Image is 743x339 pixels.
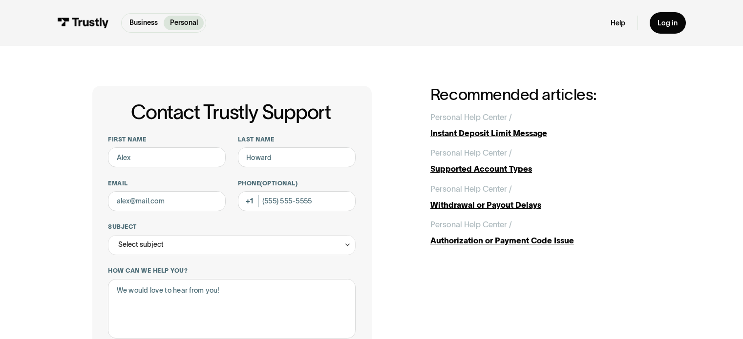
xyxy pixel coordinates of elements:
div: Authorization or Payment Code Issue [430,235,651,247]
input: alex@mail.com [108,191,226,211]
div: Personal Help Center / [430,111,512,123]
a: Business [124,16,164,30]
div: Personal Help Center / [430,219,512,231]
a: Personal Help Center /Supported Account Types [430,147,651,175]
a: Personal [164,16,204,30]
label: Last name [238,136,356,143]
p: Personal [170,18,198,28]
input: Alex [108,147,226,167]
div: Select subject [118,239,164,251]
a: Help [611,19,625,28]
div: Select subject [108,235,355,255]
a: Personal Help Center /Withdrawal or Payout Delays [430,183,651,211]
div: Supported Account Types [430,163,651,175]
div: Withdrawal or Payout Delays [430,199,651,211]
a: Personal Help Center /Instant Deposit Limit Message [430,111,651,139]
div: Personal Help Center / [430,183,512,195]
span: (Optional) [260,180,297,186]
h2: Recommended articles: [430,86,651,103]
input: Howard [238,147,356,167]
div: Log in [658,19,678,28]
img: Trustly Logo [57,18,109,28]
label: How can we help you? [108,267,355,275]
p: Business [129,18,158,28]
h1: Contact Trustly Support [106,101,355,123]
div: Personal Help Center / [430,147,512,159]
a: Personal Help Center /Authorization or Payment Code Issue [430,219,651,246]
input: (555) 555-5555 [238,191,356,211]
div: Instant Deposit Limit Message [430,127,651,140]
a: Log in [650,12,686,33]
label: Phone [238,179,356,187]
label: Subject [108,223,355,231]
label: Email [108,179,226,187]
label: First name [108,136,226,143]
